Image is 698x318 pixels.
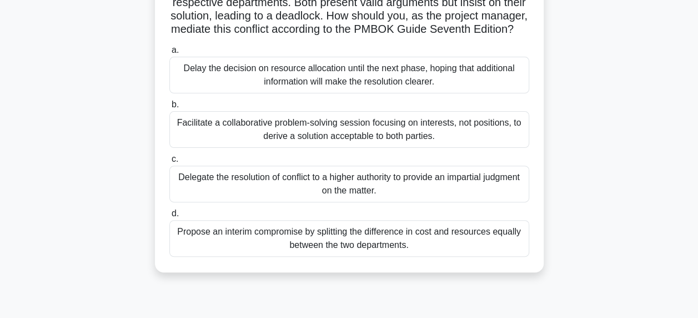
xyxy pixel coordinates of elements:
[172,154,178,163] span: c.
[172,45,179,54] span: a.
[172,208,179,218] span: d.
[169,220,529,257] div: Propose an interim compromise by splitting the difference in cost and resources equally between t...
[169,111,529,148] div: Facilitate a collaborative problem-solving session focusing on interests, not positions, to deriv...
[172,100,179,109] span: b.
[169,57,529,93] div: Delay the decision on resource allocation until the next phase, hoping that additional informatio...
[169,166,529,202] div: Delegate the resolution of conflict to a higher authority to provide an impartial judgment on the...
